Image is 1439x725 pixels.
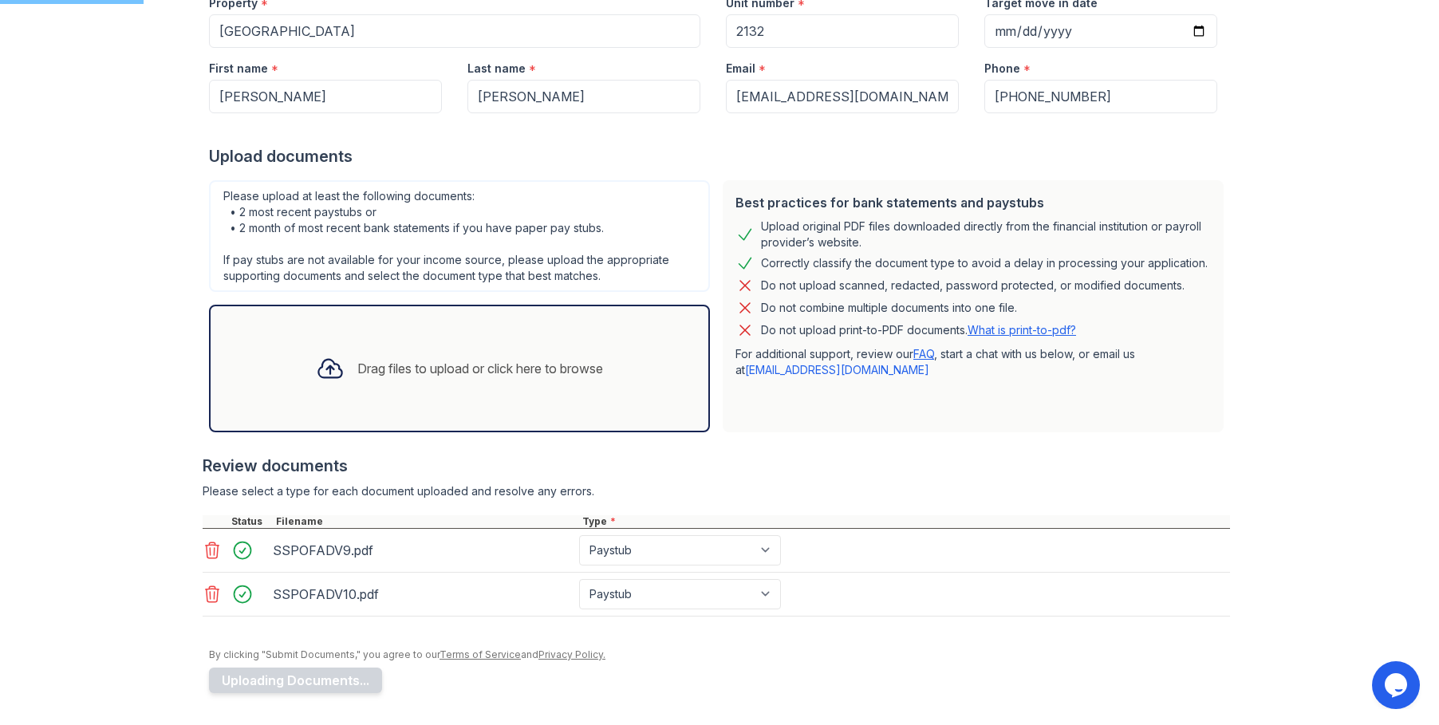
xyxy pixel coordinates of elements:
[440,648,521,660] a: Terms of Service
[209,668,382,693] button: Uploading Documents...
[726,61,755,77] label: Email
[579,515,1230,528] div: Type
[984,61,1020,77] label: Phone
[745,363,929,376] a: [EMAIL_ADDRESS][DOMAIN_NAME]
[209,648,1230,661] div: By clicking "Submit Documents," you agree to our and
[761,254,1208,273] div: Correctly classify the document type to avoid a delay in processing your application.
[968,323,1076,337] a: What is print-to-pdf?
[228,515,273,528] div: Status
[735,346,1211,378] p: For additional support, review our , start a chat with us below, or email us at
[203,483,1230,499] div: Please select a type for each document uploaded and resolve any errors.
[273,515,579,528] div: Filename
[273,581,573,607] div: SSPOFADV10.pdf
[203,455,1230,477] div: Review documents
[357,359,603,378] div: Drag files to upload or click here to browse
[761,298,1017,317] div: Do not combine multiple documents into one file.
[209,180,710,292] div: Please upload at least the following documents: • 2 most recent paystubs or • 2 month of most rec...
[467,61,526,77] label: Last name
[761,322,1076,338] p: Do not upload print-to-PDF documents.
[273,538,573,563] div: SSPOFADV9.pdf
[209,145,1230,167] div: Upload documents
[761,219,1211,250] div: Upload original PDF files downloaded directly from the financial institution or payroll provider’...
[761,276,1185,295] div: Do not upload scanned, redacted, password protected, or modified documents.
[913,347,934,361] a: FAQ
[1372,661,1423,709] iframe: chat widget
[209,61,268,77] label: First name
[735,193,1211,212] div: Best practices for bank statements and paystubs
[538,648,605,660] a: Privacy Policy.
